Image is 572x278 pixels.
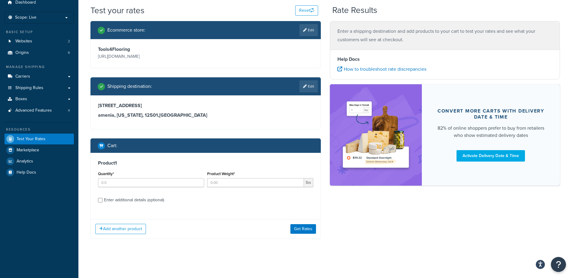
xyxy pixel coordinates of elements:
[5,36,74,47] li: Websites
[95,224,146,234] button: Add another product
[90,5,144,16] h1: Test your rates
[98,46,204,52] h3: Tools4Flooring
[295,5,318,16] button: Reset
[15,108,52,113] span: Advanced Features
[5,156,74,167] a: Analytics
[5,47,74,58] li: Origins
[98,103,313,109] h3: [STREET_ADDRESS]
[5,64,74,69] div: Manage Shipping
[98,178,204,187] input: 0.0
[17,137,46,142] span: Test Your Rates
[337,66,426,73] a: How to troubleshoot rate discrepancies
[5,145,74,156] a: Marketplace
[5,105,74,116] li: Advanced Features
[5,36,74,47] a: Websites2
[98,112,313,118] h3: amenia, [US_STATE], 12501 , [GEOGRAPHIC_DATA]
[17,170,36,175] span: Help Docs
[5,82,74,94] a: Shipping Rules
[5,134,74,144] a: Test Your Rates
[68,50,70,55] span: 6
[436,125,545,139] div: 82% of online shoppers prefer to buy from retailers who show estimated delivery dates
[15,85,43,91] span: Shipping Rules
[5,167,74,178] a: Help Docs
[299,80,318,92] a: Edit
[5,29,74,35] div: Basic Setup
[107,143,117,148] h2: Cart :
[337,27,553,44] p: Enter a shipping destination and add products to your cart to test your rates and see what your c...
[337,56,553,63] h4: Help Docs
[304,178,313,187] span: lbs
[98,160,313,166] h3: Product 1
[17,159,33,164] span: Analytics
[5,71,74,82] a: Carriers
[98,52,204,61] p: [URL][DOMAIN_NAME]
[68,39,70,44] span: 2
[17,148,39,153] span: Marketplace
[15,74,30,79] span: Carriers
[68,108,70,113] span: 4
[457,150,525,162] a: Activate Delivery Date & Time
[5,105,74,116] a: Advanced Features4
[15,50,29,55] span: Origins
[5,94,74,105] a: Boxes
[207,178,304,187] input: 0.00
[15,15,36,20] span: Scope: Live
[290,224,316,234] button: Get Rates
[15,39,32,44] span: Websites
[5,47,74,58] a: Origins6
[15,97,27,102] span: Boxes
[107,27,145,33] h2: Ecommerce store :
[339,93,413,176] img: feature-image-ddt-36eae7f7280da8017bfb280eaccd9c446f90b1fe08728e4019434db127062ab4.png
[551,257,566,272] button: Open Resource Center
[332,6,377,15] h2: Rate Results
[436,108,545,120] div: Convert more carts with delivery date & time
[107,84,152,89] h2: Shipping destination :
[104,196,164,204] div: Enter additional details (optional)
[98,171,114,176] label: Quantity*
[299,24,318,36] a: Edit
[98,198,103,202] input: Enter additional details (optional)
[207,171,235,176] label: Product Weight*
[5,127,74,132] div: Resources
